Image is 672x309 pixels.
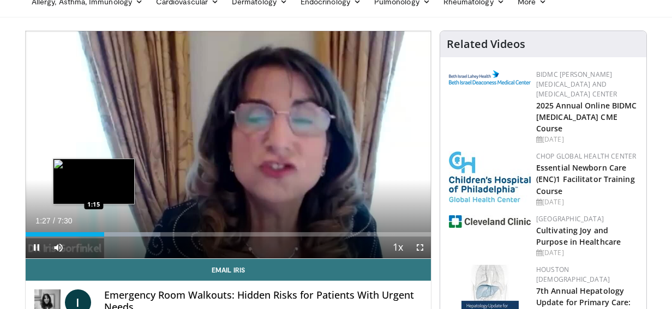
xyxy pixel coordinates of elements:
[26,232,431,237] div: Progress Bar
[53,159,135,204] img: image.jpeg
[536,70,617,99] a: BIDMC [PERSON_NAME][MEDICAL_DATA] and [MEDICAL_DATA] Center
[53,216,55,225] span: /
[35,216,50,225] span: 1:27
[449,152,531,202] img: 8fbf8b72-0f77-40e1-90f4-9648163fd298.jpg.150x105_q85_autocrop_double_scale_upscale_version-0.2.jpg
[26,259,431,281] a: Email Iris
[536,135,638,144] div: [DATE]
[47,237,69,258] button: Mute
[536,152,636,161] a: CHOP Global Health Center
[26,31,431,259] video-js: Video Player
[57,216,72,225] span: 7:30
[387,237,409,258] button: Playback Rate
[536,100,637,134] a: 2025 Annual Online BIDMC [MEDICAL_DATA] CME Course
[536,265,610,284] a: Houston [DEMOGRAPHIC_DATA]
[26,237,47,258] button: Pause
[536,214,604,223] a: [GEOGRAPHIC_DATA]
[536,197,638,207] div: [DATE]
[536,225,621,247] a: Cultivating Joy and Purpose in Healthcare
[447,38,525,51] h4: Related Videos
[536,248,638,258] div: [DATE]
[536,162,635,196] a: Essential Newborn Care (ENC)1 Facilitator Training Course
[449,215,531,228] img: 1ef99228-8384-4f7a-af87-49a18d542794.png.150x105_q85_autocrop_double_scale_upscale_version-0.2.jpg
[409,237,431,258] button: Fullscreen
[449,70,531,84] img: c96b19ec-a48b-46a9-9095-935f19585444.png.150x105_q85_autocrop_double_scale_upscale_version-0.2.png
